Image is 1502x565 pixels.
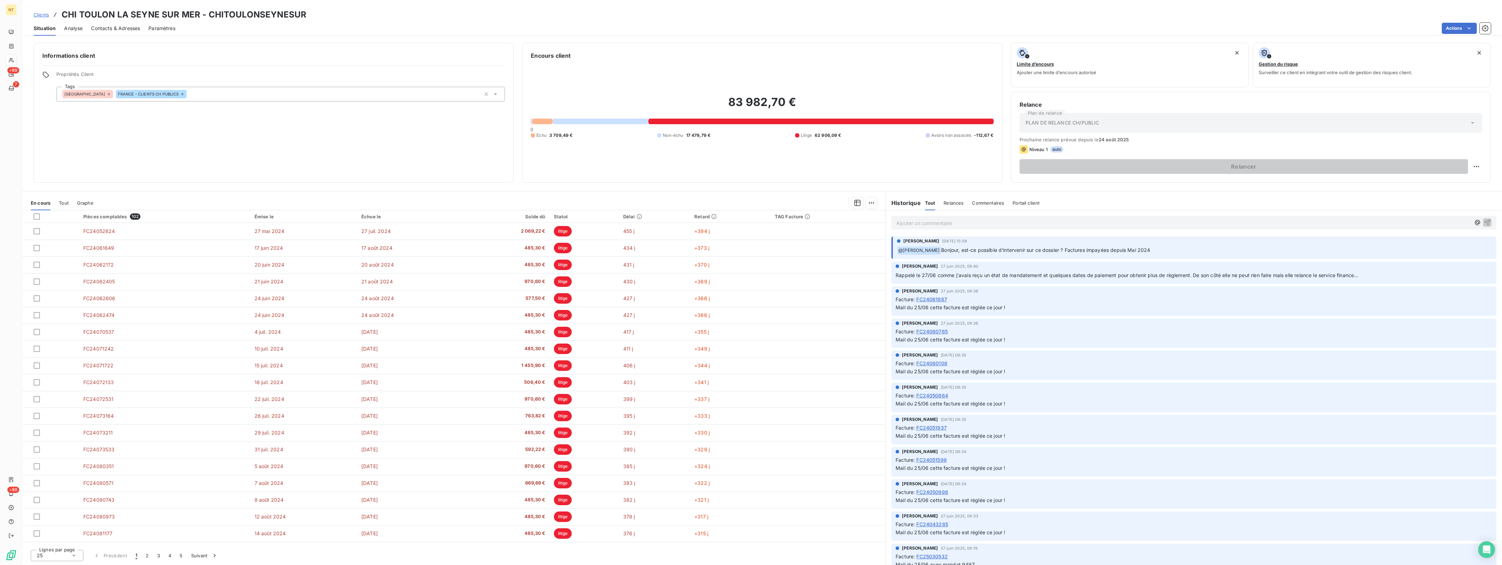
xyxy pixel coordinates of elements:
span: litige [554,528,572,539]
span: 970,60 € [468,278,545,285]
span: 763,82 € [468,412,545,419]
span: 17 479,79 € [686,132,711,139]
span: 21 juin 2024 [255,278,284,284]
span: 427 j [623,312,635,318]
span: [DATE] [361,396,378,402]
span: 14 août 2024 [255,530,286,536]
span: 390 j [623,446,635,452]
span: 485,30 € [468,329,545,336]
span: 427 j [623,295,635,301]
span: litige [554,495,572,505]
span: Rappelé le 27/06 comme j'avais reçu un état de mandatement et quelques dates de paiement pour obt... [896,272,1358,278]
span: [DATE] [361,413,378,419]
span: 27 juin 2025, 09:33 [941,514,978,518]
h6: Informations client [42,51,505,60]
button: Relancer [1020,159,1468,174]
span: Litige [801,132,812,139]
span: FC24062474 [83,312,115,318]
span: 577,50 € [468,295,545,302]
span: Clients [34,12,49,17]
span: Facture : [896,424,915,431]
span: [GEOGRAPHIC_DATA] [64,92,105,96]
span: litige [554,428,572,438]
span: 62 906,09 € [815,132,841,139]
a: Clients [34,11,49,18]
span: [DATE] [361,329,378,335]
span: Facture : [896,553,915,560]
span: [DATE] [361,497,378,503]
span: FC24071242 [83,346,114,352]
span: litige [554,293,572,304]
button: Précédent [89,548,131,563]
span: FC24073533 [83,446,115,452]
button: Gestion du risqueSurveiller ce client en intégrant votre outil de gestion des risques client. [1253,43,1491,87]
span: +322 j [694,480,710,486]
span: Mail du 25/06 cette facture est réglée ce jour ! [896,401,1005,407]
span: 7 août 2024 [255,480,284,486]
span: +373 j [694,245,709,251]
button: 1 [131,548,141,563]
span: [PERSON_NAME] [902,320,938,326]
span: Mail du 25/06 cette facture est réglée ce jour ! [896,465,1005,471]
span: 592,22 € [468,446,545,453]
span: Mail du 25/06 cette facture est réglée ce jour ! [896,368,1005,374]
span: Niveau 1 [1029,147,1048,152]
span: +333 j [694,413,710,419]
span: FC24072133 [83,379,114,385]
span: Tout [59,200,69,206]
span: 485,30 € [468,245,545,252]
span: [DATE] [361,530,378,536]
div: Délai [623,214,686,219]
span: 383 j [623,480,635,486]
span: 27 juin 2025, 09:36 [941,321,978,325]
span: litige [554,377,572,388]
span: 27 mai 2024 [255,228,285,234]
span: Facture : [896,456,915,464]
span: +349 j [694,346,710,352]
span: FC24052624 [83,228,115,234]
span: 29 juil. 2024 [255,430,284,436]
span: Contacts & Adresses [91,25,140,32]
span: 102 [130,213,140,220]
button: Suivant [187,548,222,563]
span: Situation [34,25,56,32]
span: FC24061649 [83,245,114,251]
span: litige [554,260,572,270]
span: 395 j [623,413,635,419]
span: FC24080351 [83,463,114,469]
span: Tout [925,200,936,206]
button: Actions [1442,23,1477,34]
span: [DATE] [361,446,378,452]
span: Facture : [896,392,915,399]
span: 417 j [623,329,634,335]
span: 382 j [623,497,635,503]
span: 970,60 € [468,463,545,470]
h3: CHI TOULON LA SEYNE SUR MER - CHITOULONSEYNESUR [62,8,306,21]
span: 669,69 € [468,480,545,487]
span: 506,40 € [468,379,545,386]
span: FC25030532 [916,553,948,560]
span: 385 j [623,463,635,469]
span: 431 j [623,262,634,268]
span: litige [554,327,572,337]
span: 0 [530,127,533,132]
span: Mail du 25/06 cette facture est réglée ce jour ! [896,433,1005,439]
span: 24 août 2025 [1099,137,1129,142]
span: [DATE] 09:35 [941,353,966,357]
span: 399 j [623,396,635,402]
span: [DATE] [361,514,378,520]
span: +369 j [694,278,710,284]
span: [PERSON_NAME] [903,238,939,244]
span: litige [554,310,572,320]
span: 15 juil. 2024 [255,362,283,368]
span: [DATE] 09:34 [941,450,966,454]
span: +317 j [694,514,708,520]
div: Échue le [361,214,460,219]
div: Retard [694,214,766,219]
span: 2 069,22 € [468,228,545,235]
span: Bonjour, est-ce possible d'intervenir sur ce dossier ? Factures impayées depuis Mai 2024 [941,247,1150,253]
button: 2 [141,548,153,563]
span: 5 août 2024 [255,463,284,469]
span: -112,67 € [974,132,993,139]
span: FC24062606 [83,295,116,301]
